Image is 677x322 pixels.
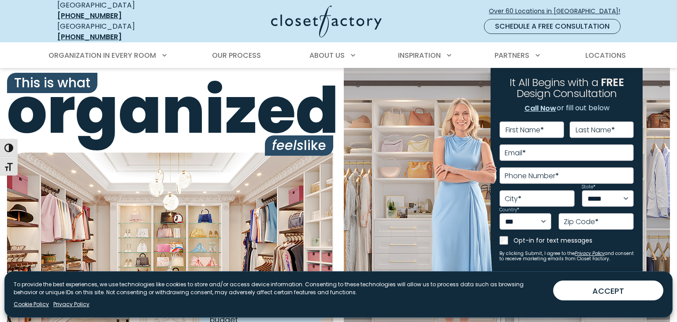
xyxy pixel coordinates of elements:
span: Design Consultation [517,86,617,101]
i: feels [272,136,304,155]
a: Call Now [524,103,557,114]
span: like [265,135,333,156]
a: [PHONE_NUMBER] [57,11,122,21]
label: State [582,185,595,189]
nav: Primary Menu [42,43,635,68]
label: Email [505,150,526,157]
a: [PHONE_NUMBER] [57,32,122,42]
a: Cookie Policy [14,300,49,308]
div: [GEOGRAPHIC_DATA] [57,21,185,42]
span: About Us [309,50,345,60]
label: Phone Number [505,172,559,180]
a: Over 60 Locations in [GEOGRAPHIC_DATA]! [488,4,628,19]
a: Privacy Policy [575,250,605,257]
p: or fill out below [524,103,610,114]
span: Our Process [212,50,261,60]
label: Last Name [576,127,615,134]
label: Zip Code [564,218,599,225]
a: Privacy Policy [53,300,89,308]
span: Inspiration [398,50,441,60]
button: ACCEPT [553,281,663,300]
a: Schedule a Free Consultation [484,19,621,34]
label: First Name [506,127,544,134]
p: To provide the best experiences, we use technologies like cookies to store and/or access device i... [14,281,546,296]
label: Country [499,208,519,212]
span: Over 60 Locations in [GEOGRAPHIC_DATA]! [489,7,627,16]
label: City [505,195,521,202]
span: It All Begins with a [510,75,598,90]
label: Opt-in for text messages [513,236,634,245]
span: Partners [495,50,529,60]
img: Closet Factory Logo [271,5,382,37]
small: By clicking Submit, I agree to the and consent to receive marketing emails from Closet Factory. [499,251,634,262]
span: organized [7,79,333,142]
span: FREE [601,75,624,90]
span: Organization in Every Room [48,50,156,60]
span: Locations [585,50,626,60]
